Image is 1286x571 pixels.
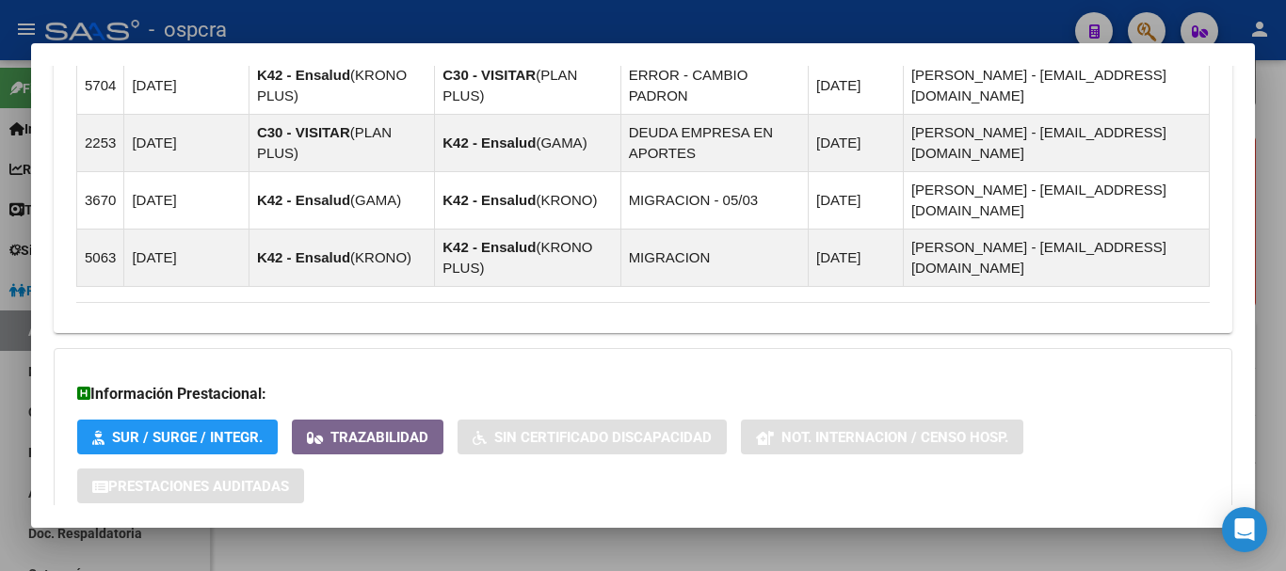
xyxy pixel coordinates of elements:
[355,249,407,265] span: KRONO
[442,239,592,276] span: KRONO PLUS
[112,429,263,446] span: SUR / SURGE / INTEGR.
[540,192,592,208] span: KRONO
[257,192,350,208] strong: K42 - Ensalud
[903,229,1209,286] td: [PERSON_NAME] - [EMAIL_ADDRESS][DOMAIN_NAME]
[435,56,620,114] td: ( )
[124,229,249,286] td: [DATE]
[77,56,124,114] td: 5704
[781,429,1008,446] span: Not. Internacion / Censo Hosp.
[257,124,392,161] span: PLAN PLUS
[249,56,434,114] td: ( )
[458,420,727,454] button: Sin Certificado Discapacidad
[442,135,536,151] strong: K42 - Ensalud
[435,114,620,171] td: ( )
[77,383,1209,405] h3: Información Prestacional:
[77,229,124,286] td: 5063
[903,56,1209,114] td: [PERSON_NAME] - [EMAIL_ADDRESS][DOMAIN_NAME]
[442,239,536,255] strong: K42 - Ensalud
[355,192,396,208] span: GAMA
[620,56,808,114] td: ERROR - CAMBIO PADRON
[494,429,712,446] span: Sin Certificado Discapacidad
[108,478,289,495] span: Prestaciones Auditadas
[77,420,278,454] button: SUR / SURGE / INTEGR.
[809,114,904,171] td: [DATE]
[809,229,904,286] td: [DATE]
[442,67,536,83] strong: C30 - VISITAR
[1222,507,1267,552] div: Open Intercom Messenger
[903,114,1209,171] td: [PERSON_NAME] - [EMAIL_ADDRESS][DOMAIN_NAME]
[77,171,124,229] td: 3670
[124,171,249,229] td: [DATE]
[77,114,124,171] td: 2253
[257,124,350,140] strong: C30 - VISITAR
[442,67,577,103] span: PLAN PLUS
[257,249,350,265] strong: K42 - Ensalud
[435,229,620,286] td: ( )
[249,171,434,229] td: ( )
[124,56,249,114] td: [DATE]
[435,171,620,229] td: ( )
[77,468,304,503] button: Prestaciones Auditadas
[620,229,808,286] td: MIGRACION
[809,56,904,114] td: [DATE]
[809,171,904,229] td: [DATE]
[903,171,1209,229] td: [PERSON_NAME] - [EMAIL_ADDRESS][DOMAIN_NAME]
[124,114,249,171] td: [DATE]
[292,420,443,454] button: Trazabilidad
[257,67,407,103] span: KRONO PLUS
[442,192,536,208] strong: K42 - Ensalud
[257,67,350,83] strong: K42 - Ensalud
[620,114,808,171] td: DEUDA EMPRESA EN APORTES
[540,135,582,151] span: GAMA
[249,229,434,286] td: ( )
[330,429,428,446] span: Trazabilidad
[620,171,808,229] td: MIGRACION - 05/03
[249,114,434,171] td: ( )
[741,420,1023,454] button: Not. Internacion / Censo Hosp.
